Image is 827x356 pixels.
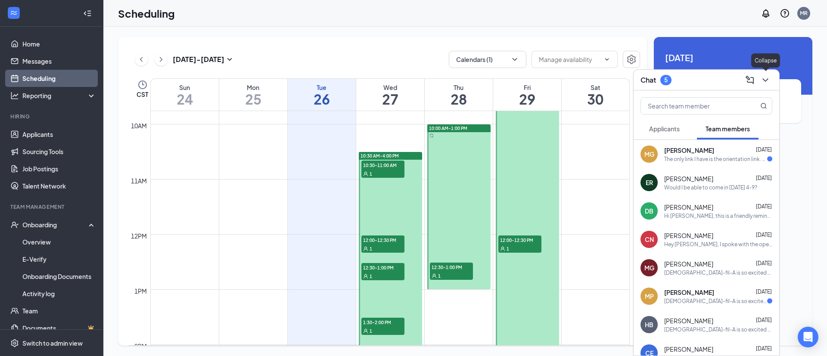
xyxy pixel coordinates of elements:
[288,92,356,106] h1: 26
[626,54,637,65] svg: Settings
[664,260,713,268] span: [PERSON_NAME]
[22,302,96,319] a: Team
[356,92,424,106] h1: 27
[22,177,96,195] a: Talent Network
[173,55,224,64] h3: [DATE] - [DATE]
[361,263,404,272] span: 12:30-1:00 PM
[363,171,368,176] svg: User
[22,91,96,100] div: Reporting
[645,235,654,244] div: CN
[22,233,96,251] a: Overview
[22,70,96,87] a: Scheduling
[510,55,519,64] svg: ChevronDown
[22,268,96,285] a: Onboarding Documents
[664,174,713,183] span: [PERSON_NAME]
[22,285,96,302] a: Activity log
[361,318,404,326] span: 1:30-2:00 PM
[664,316,713,325] span: [PERSON_NAME]
[756,288,772,295] span: [DATE]
[664,241,772,248] div: Hey [PERSON_NAME], I spoke with the operator, and the variance between pay is due to the cost of ...
[745,75,755,85] svg: ComposeMessage
[118,6,175,21] h1: Scheduling
[10,220,19,229] svg: UserCheck
[224,54,235,65] svg: SmallChevronDown
[22,319,96,337] a: DocumentsCrown
[288,83,356,92] div: Tue
[664,76,668,84] div: 5
[22,126,96,143] a: Applicants
[759,73,772,87] button: ChevronDown
[743,73,757,87] button: ComposeMessage
[133,286,149,296] div: 1pm
[438,273,441,279] span: 1
[129,231,149,241] div: 12pm
[664,345,713,353] span: [PERSON_NAME]
[370,328,372,334] span: 1
[756,203,772,210] span: [DATE]
[219,92,287,106] h1: 25
[562,83,630,92] div: Sat
[425,83,493,92] div: Thu
[760,102,767,109] svg: MagnifyingGlass
[645,320,653,329] div: HB
[157,54,165,65] svg: ChevronRight
[370,171,372,177] span: 1
[219,79,287,111] a: August 25, 2025
[425,92,493,106] h1: 28
[137,90,148,99] span: CST
[363,246,368,251] svg: User
[10,113,94,120] div: Hiring
[155,53,168,66] button: ChevronRight
[641,98,743,114] input: Search team member
[664,297,767,305] div: [DEMOGRAPHIC_DATA]-fil-A is so excited for you to join our team! Do you know anyone else who migh...
[664,155,767,163] div: The only link I have is the orientation link. Was I supposed to get something else?
[756,345,772,352] span: [DATE]
[370,246,372,252] span: 1
[756,317,772,323] span: [DATE]
[22,251,96,268] a: E-Verify
[83,9,92,18] svg: Collapse
[644,263,654,272] div: MG
[756,260,772,266] span: [DATE]
[562,79,630,111] a: August 30, 2025
[649,125,680,133] span: Applicants
[356,83,424,92] div: Wed
[644,150,654,158] div: MG
[356,79,424,111] a: August 27, 2025
[493,92,561,106] h1: 29
[780,8,790,19] svg: QuestionInfo
[9,9,18,17] svg: WorkstreamLogo
[449,51,526,68] button: Calendars (1)ChevronDown
[646,178,653,187] div: ER
[756,146,772,153] span: [DATE]
[756,175,772,181] span: [DATE]
[219,83,287,92] div: Mon
[664,231,713,240] span: [PERSON_NAME]
[370,273,372,279] span: 1
[10,203,94,211] div: Team Management
[751,53,780,68] div: Collapse
[645,207,653,215] div: DB
[798,327,818,347] div: Open Intercom Messenger
[129,121,149,130] div: 10am
[22,53,96,70] a: Messages
[430,263,473,271] span: 12:30-1:00 PM
[135,53,148,66] button: ChevronLeft
[664,326,772,333] div: [DEMOGRAPHIC_DATA]-fil-A is so excited for you to join our team! Do you know anyone else who migh...
[361,153,399,159] span: 10:30 AM-4:00 PM
[706,125,750,133] span: Team members
[500,246,505,251] svg: User
[664,184,757,191] div: Would I be able to come in [DATE] 4-9?
[432,273,437,279] svg: User
[429,125,467,131] span: 10:00 AM-1:00 PM
[22,160,96,177] a: Job Postings
[10,91,19,100] svg: Analysis
[665,51,801,64] span: [DATE]
[22,339,83,347] div: Switch to admin view
[425,79,493,111] a: August 28, 2025
[363,328,368,334] svg: User
[623,51,640,68] button: Settings
[22,220,89,229] div: Onboarding
[361,161,404,169] span: 10:30-11:00 AM
[760,75,771,85] svg: ChevronDown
